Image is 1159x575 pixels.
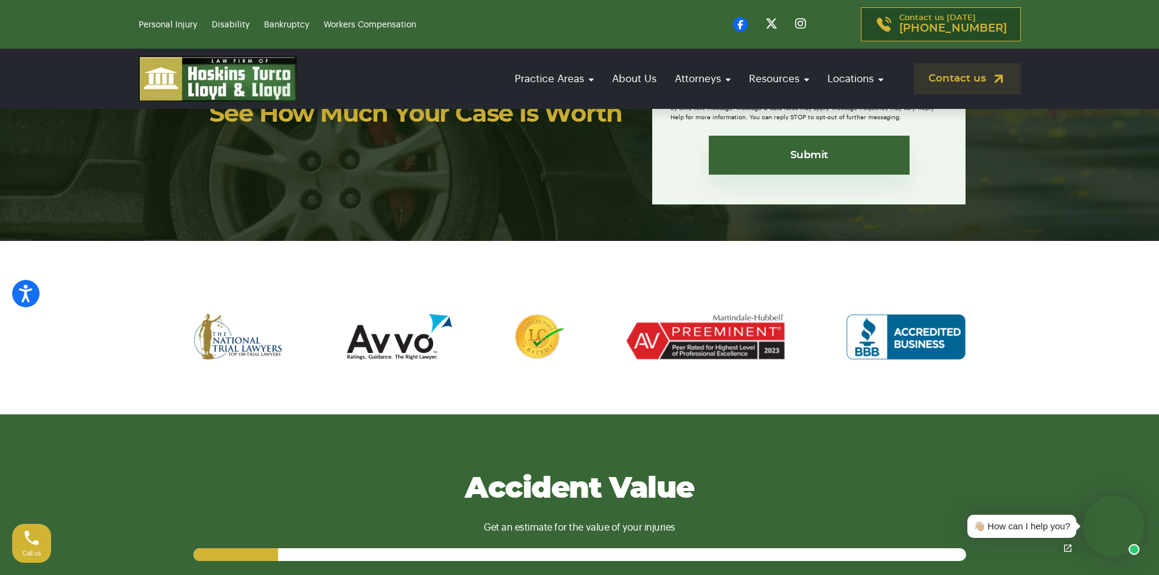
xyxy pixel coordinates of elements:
[193,519,966,536] p: Get an estimate for the value of your injuries
[347,314,452,360] img: AVVO
[709,136,910,175] input: Submit
[743,61,815,96] a: Resources
[914,63,1021,94] a: Contact us
[899,14,1007,35] p: Contact us [DATE]
[212,21,249,29] a: Disability
[861,7,1021,41] a: Contact us [DATE][PHONE_NUMBER]
[514,314,565,360] img: Lead Counsel Rated
[139,21,197,29] a: Personal Injury
[899,23,1007,35] span: [PHONE_NUMBER]
[209,102,622,127] a: See How Much Your Case Is Worth
[669,61,737,96] a: Attorneys
[23,550,41,557] span: Call us
[193,469,966,510] h2: Accident Value
[1055,535,1081,561] a: Open chat
[139,56,297,102] img: logo
[509,61,600,96] a: Practice Areas
[821,61,889,96] a: Locations
[324,21,416,29] a: Workers Compensation
[973,520,1070,534] div: 👋🏼 How can I help you?
[264,21,309,29] a: Bankruptcy
[606,61,663,96] a: About Us
[193,314,286,360] img: The National Trial Lawyers Top 100 Trial Lawyers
